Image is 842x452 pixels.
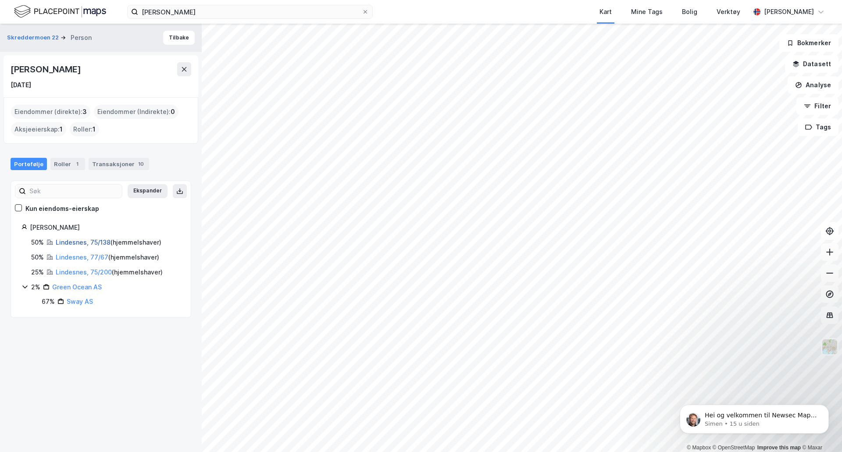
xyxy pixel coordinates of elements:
a: Improve this map [757,445,801,451]
a: Mapbox [687,445,711,451]
div: ( hjemmelshaver ) [56,252,159,263]
iframe: Intercom notifications melding [667,386,842,448]
div: Aksjeeierskap : [11,122,66,136]
div: 50% [31,237,44,248]
div: [DATE] [11,80,31,90]
span: 1 [60,124,63,135]
img: Z [821,338,838,355]
div: 1 [73,160,82,168]
div: ( hjemmelshaver ) [56,237,161,248]
div: Bolig [682,7,697,17]
div: Portefølje [11,158,47,170]
button: Ekspander [128,184,168,198]
a: OpenStreetMap [713,445,755,451]
span: 3 [82,107,87,117]
div: Mine Tags [631,7,663,17]
div: Transaksjoner [89,158,149,170]
div: 2% [31,282,40,292]
div: ( hjemmelshaver ) [56,267,163,278]
div: Person [71,32,92,43]
button: Tilbake [163,31,195,45]
button: Datasett [785,55,838,73]
input: Søk [26,185,122,198]
button: Analyse [788,76,838,94]
button: Skreddermoen 22 [7,33,61,42]
button: Tags [798,118,838,136]
div: 25% [31,267,44,278]
a: Sway AS [67,298,93,305]
div: 50% [31,252,44,263]
a: Green Ocean AS [52,283,102,291]
div: Roller : [70,122,99,136]
span: 0 [171,107,175,117]
button: Filter [796,97,838,115]
div: Kun eiendoms-eierskap [25,203,99,214]
div: Eiendommer (direkte) : [11,105,90,119]
div: [PERSON_NAME] [764,7,814,17]
input: Søk på adresse, matrikkel, gårdeiere, leietakere eller personer [138,5,362,18]
div: 67% [42,296,55,307]
a: Lindesnes, 75/200 [56,268,112,276]
img: logo.f888ab2527a4732fd821a326f86c7f29.svg [14,4,106,19]
div: Roller [50,158,85,170]
div: [PERSON_NAME] [30,222,180,233]
div: Eiendommer (Indirekte) : [94,105,178,119]
div: Verktøy [717,7,740,17]
div: [PERSON_NAME] [11,62,82,76]
span: 1 [93,124,96,135]
div: 10 [136,160,146,168]
button: Bokmerker [779,34,838,52]
a: Lindesnes, 75/138 [56,238,111,246]
div: Kart [599,7,612,17]
a: Lindesnes, 77/67 [56,253,108,261]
